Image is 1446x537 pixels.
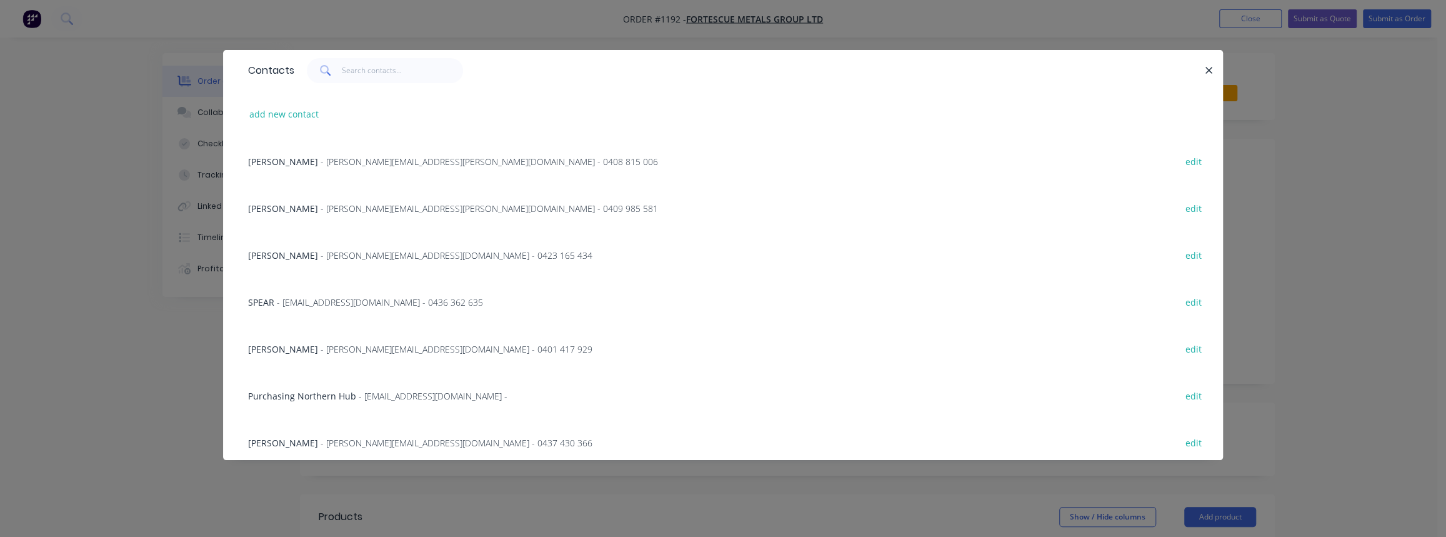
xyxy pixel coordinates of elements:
button: add new contact [243,106,326,123]
span: [PERSON_NAME] [248,156,318,168]
button: edit [1179,153,1208,169]
span: - [PERSON_NAME][EMAIL_ADDRESS][DOMAIN_NAME] - 0437 430 366 [321,437,592,449]
span: [PERSON_NAME] [248,437,318,449]
span: - [PERSON_NAME][EMAIL_ADDRESS][PERSON_NAME][DOMAIN_NAME] - 0409 985 581 [321,203,658,214]
button: edit [1179,434,1208,451]
span: SPEAR [248,296,274,308]
span: - [EMAIL_ADDRESS][DOMAIN_NAME] - 0436 362 635 [277,296,483,308]
span: [PERSON_NAME] [248,203,318,214]
div: Contacts [242,51,294,91]
span: - [PERSON_NAME][EMAIL_ADDRESS][DOMAIN_NAME] - 0423 165 434 [321,249,592,261]
span: [PERSON_NAME] [248,343,318,355]
span: [PERSON_NAME] [248,249,318,261]
span: - [PERSON_NAME][EMAIL_ADDRESS][PERSON_NAME][DOMAIN_NAME] - 0408 815 006 [321,156,658,168]
button: edit [1179,246,1208,263]
input: Search contacts... [342,58,464,83]
span: Purchasing Northern Hub [248,390,356,402]
button: edit [1179,387,1208,404]
button: edit [1179,340,1208,357]
button: edit [1179,293,1208,310]
span: - [PERSON_NAME][EMAIL_ADDRESS][DOMAIN_NAME] - 0401 417 929 [321,343,592,355]
span: - [EMAIL_ADDRESS][DOMAIN_NAME] - [359,390,507,402]
button: edit [1179,199,1208,216]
